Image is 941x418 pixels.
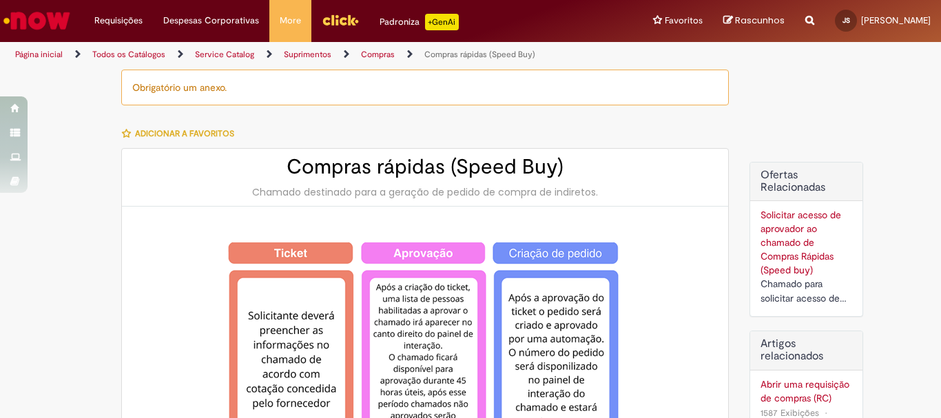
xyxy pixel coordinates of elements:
a: Abrir uma requisição de compras (RC) [761,377,852,405]
h3: Artigos relacionados [761,338,852,362]
a: Compras rápidas (Speed Buy) [424,49,535,60]
span: Rascunhos [735,14,785,27]
span: Adicionar a Favoritos [135,128,234,139]
span: JS [842,16,850,25]
a: Compras [361,49,395,60]
span: Favoritos [665,14,703,28]
div: Padroniza [380,14,459,30]
h2: Compras rápidas (Speed Buy) [136,156,714,178]
div: Ofertas Relacionadas [749,162,863,317]
span: Requisições [94,14,143,28]
a: Todos os Catálogos [92,49,165,60]
button: Adicionar a Favoritos [121,119,242,148]
a: Rascunhos [723,14,785,28]
div: Chamado destinado para a geração de pedido de compra de indiretos. [136,185,714,199]
div: Obrigatório um anexo. [121,70,729,105]
img: ServiceNow [1,7,72,34]
a: Página inicial [15,49,63,60]
a: Suprimentos [284,49,331,60]
a: Service Catalog [195,49,254,60]
ul: Trilhas de página [10,42,617,67]
p: +GenAi [425,14,459,30]
div: Chamado para solicitar acesso de aprovador ao ticket de Speed buy [761,277,852,306]
span: [PERSON_NAME] [861,14,931,26]
span: Despesas Corporativas [163,14,259,28]
a: Solicitar acesso de aprovador ao chamado de Compras Rápidas (Speed buy) [761,209,841,276]
h2: Ofertas Relacionadas [761,169,852,194]
img: click_logo_yellow_360x200.png [322,10,359,30]
span: More [280,14,301,28]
